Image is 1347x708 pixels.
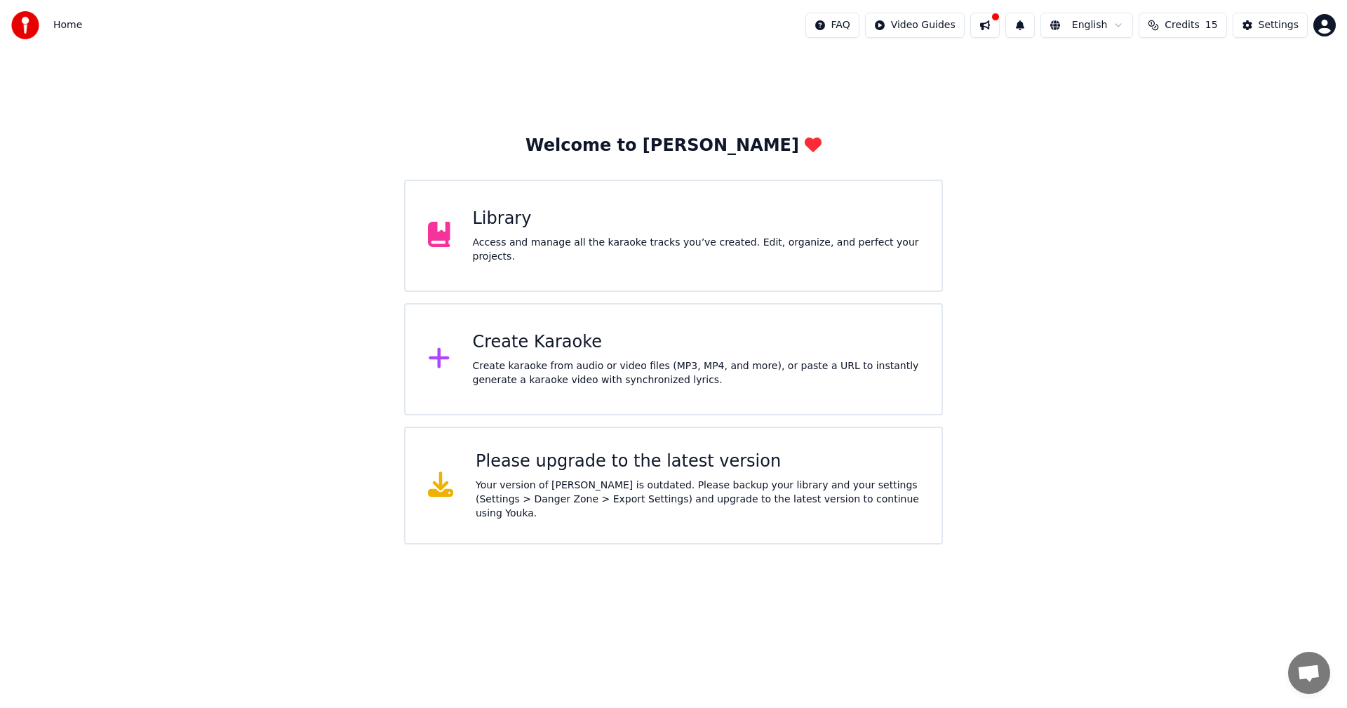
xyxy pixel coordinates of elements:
img: youka [11,11,39,39]
div: Settings [1259,18,1299,32]
div: Create karaoke from audio or video files (MP3, MP4, and more), or paste a URL to instantly genera... [473,359,920,387]
div: Create Karaoke [473,331,920,354]
nav: breadcrumb [53,18,82,32]
a: Open chat [1288,652,1330,694]
button: FAQ [805,13,859,38]
span: 15 [1205,18,1218,32]
span: Credits [1165,18,1199,32]
div: Access and manage all the karaoke tracks you’ve created. Edit, organize, and perfect your projects. [473,236,920,264]
button: Credits15 [1139,13,1226,38]
button: Video Guides [865,13,965,38]
div: Your version of [PERSON_NAME] is outdated. Please backup your library and your settings (Settings... [476,479,919,521]
div: Library [473,208,920,230]
div: Welcome to [PERSON_NAME] [525,135,822,157]
button: Settings [1233,13,1308,38]
span: Home [53,18,82,32]
div: Please upgrade to the latest version [476,450,919,473]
